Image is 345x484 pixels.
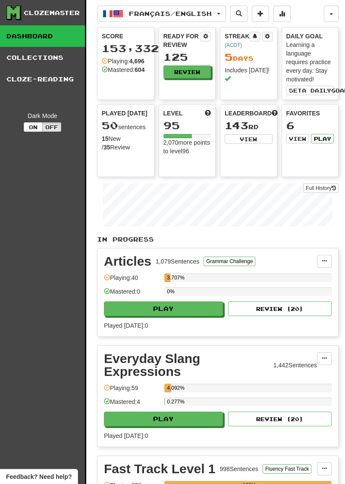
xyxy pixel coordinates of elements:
[286,120,334,131] div: 6
[6,112,78,120] div: Dark Mode
[225,52,273,63] div: Day s
[42,122,61,132] button: Off
[102,43,150,54] div: 153,332
[263,464,311,474] button: Fluency Fast Track
[163,120,211,131] div: 95
[104,273,160,288] div: Playing: 40
[205,109,211,118] span: Score more points to level up
[6,472,72,481] span: Open feedback widget
[104,322,148,329] span: Played [DATE]: 0
[97,6,226,22] button: Français/English
[273,6,291,22] button: More stats
[225,42,242,48] a: (ACDT)
[252,6,269,22] button: Add sentence to collection
[102,65,145,74] div: Mastered:
[225,134,273,144] button: View
[228,301,332,316] button: Review (20)
[156,257,199,266] div: 1,079 Sentences
[24,9,80,17] div: Clozemaster
[311,134,334,143] button: Play
[104,255,151,268] div: Articles
[230,6,248,22] button: Search sentences
[163,32,201,49] div: Ready for Review
[163,65,211,78] button: Review
[273,361,317,369] div: 1,442 Sentences
[104,462,216,475] div: Fast Track Level 1
[163,52,211,62] div: 125
[225,120,273,131] div: rd
[102,134,150,152] div: New / Review
[225,51,233,63] span: 5
[272,109,278,118] span: This week in points, UTC
[225,32,250,49] div: Streak
[302,87,331,93] span: a daily
[228,412,332,426] button: Review (20)
[104,432,148,439] span: Played [DATE]: 0
[167,273,170,282] div: 3.707%
[102,109,147,118] span: Played [DATE]
[286,109,334,118] div: Favorites
[129,58,144,65] strong: 4,696
[104,287,160,301] div: Mastered: 0
[104,352,269,378] div: Everyday Slang Expressions
[303,183,339,193] a: Full History
[104,301,223,316] button: Play
[286,134,309,143] button: View
[225,66,273,83] div: Includes [DATE]!
[286,32,334,40] div: Daily Goal
[102,120,150,131] div: sentences
[225,119,248,131] span: 143
[286,86,334,95] button: Seta dailygoal
[104,412,223,426] button: Play
[103,144,110,151] strong: 35
[104,397,160,412] div: Mastered: 4
[102,119,118,131] span: 50
[129,10,212,17] span: Français / English
[286,40,334,84] div: Learning a language requires practice every day. Stay motivated!
[204,257,255,266] button: Grammar Challenge
[102,32,150,40] div: Score
[167,384,171,392] div: 4.092%
[24,122,43,132] button: On
[220,465,259,473] div: 998 Sentences
[102,135,109,142] strong: 15
[104,384,160,398] div: Playing: 59
[97,235,339,244] p: In Progress
[225,109,272,118] span: Leaderboard
[135,66,144,73] strong: 604
[163,138,211,155] div: 2,070 more points to level 96
[102,57,144,65] div: Playing:
[163,109,183,118] span: Level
